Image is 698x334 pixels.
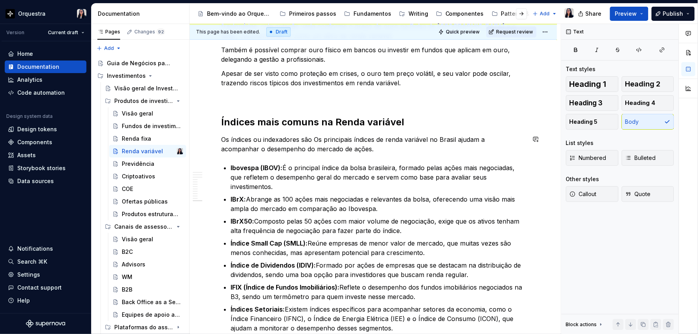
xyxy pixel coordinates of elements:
strong: Índice de Dividendos (IDIV): [231,261,316,269]
div: Writing [409,10,428,18]
button: Callout [566,186,619,202]
a: Home [5,48,86,60]
strong: Ibovespa (IBOV): [231,164,282,172]
div: Canais de assessoria de investimentos [102,220,186,233]
div: Help [17,297,30,305]
span: Add [540,11,550,17]
div: B2B [122,286,132,294]
a: Renda variávelIsabela Braga [109,145,186,158]
div: Ofertas públicas [122,198,168,206]
div: Fundos de investimento [122,122,181,130]
p: Formado por ações de empresas que se destacam na distribuição de dividendos, sendo uma boa opção ... [231,261,526,279]
div: Back Office as a Service (BOaaS) [122,298,181,306]
span: Preview [615,10,637,18]
a: Criptoativos [109,170,186,183]
a: Primeiros passos [277,7,339,20]
div: Version [6,29,24,36]
a: Supernova Logo [26,320,65,328]
div: Design system data [6,113,53,119]
a: Visão geral [109,107,186,120]
p: Também é possível comprar ouro físico em bancos ou investir em fundos que aplicam em ouro, delega... [221,45,526,64]
strong: IFIX (Índice de Fundos Imobiliários): [231,283,339,291]
div: Primeiros passos [289,10,336,18]
button: Numbered [566,150,619,166]
span: Request review [496,29,533,35]
p: Existem índices específicos para acompanhar setores da economia, como o Índice Financeiro (IFNC),... [231,305,526,333]
span: Heading 5 [570,118,598,126]
a: WM [109,271,186,283]
h2: Índices mais comuns na Renda variável [221,116,526,128]
div: Orquestra [18,10,46,18]
div: Produtos de investimento [114,97,174,105]
div: Contact support [17,284,62,292]
a: Fundamentos [341,7,394,20]
span: Quick preview [446,29,480,35]
button: Notifications [5,242,86,255]
div: Criptoativos [122,173,155,180]
span: Numbered [570,154,606,162]
div: Code automation [17,89,65,97]
button: Add [530,8,560,19]
a: Ofertas públicas [109,195,186,208]
span: Add [104,45,114,51]
span: Heading 2 [625,80,661,88]
div: Renda variável [122,147,163,155]
a: Code automation [5,86,86,99]
strong: IBrX: [231,195,246,203]
img: Isabela Braga [564,8,574,18]
div: Visão geral de Investimentos [114,84,179,92]
div: Guia de Negócios para UX [107,59,172,67]
div: Advisors [122,261,145,268]
span: This page has been edited. [196,29,260,35]
p: Reúne empresas de menor valor de mercado, que muitas vezes são menos conhecidas, mas apresentam p... [231,239,526,257]
button: Share [574,7,607,21]
div: Bem-vindo ao Orquestra! [207,10,272,18]
div: Draft [266,27,291,37]
div: Block actions [566,319,604,330]
div: Investimentos [94,70,186,82]
a: Patterns & Pages [489,7,552,20]
a: B2C [109,246,186,258]
button: Heading 5 [566,114,619,130]
div: Renda fixa [122,135,151,143]
span: Share [586,10,602,18]
strong: IBrX50: [231,217,254,225]
span: Heading 3 [570,99,603,107]
div: Page tree [194,6,529,22]
div: Produtos de investimento [102,95,186,107]
div: B2C [122,248,133,256]
span: Bulleted [625,154,656,162]
a: Bem-vindo ao Orquestra! [194,7,275,20]
a: Documentation [5,61,86,73]
strong: Índice Small Cap (SMLL): [231,239,308,247]
button: Heading 3 [566,95,619,111]
span: Quote [625,190,651,198]
button: Contact support [5,281,86,294]
div: List styles [566,139,594,147]
button: Preview [610,7,649,21]
a: Componentes [433,7,487,20]
img: Isabela Braga [177,148,183,154]
span: Callout [570,190,597,198]
a: Previdência [109,158,186,170]
img: 2d16a307-6340-4442-b48d-ad77c5bc40e7.png [5,9,15,18]
div: Other styles [566,175,599,183]
button: Search ⌘K [5,255,86,268]
div: Plataformas do assessor [102,321,186,334]
div: Investimentos [107,72,146,80]
a: Components [5,136,86,149]
a: B2B [109,283,186,296]
button: Request review [486,26,537,37]
div: Documentation [17,63,59,71]
button: Heading 2 [622,76,674,92]
a: Back Office as a Service (BOaaS) [109,296,186,308]
p: Apesar de ser visto como proteção em crises, o ouro tem preço volátil, e seu valor pode oscilar, ... [221,69,526,88]
a: Produtos estruturados [109,208,186,220]
button: Publish [652,7,695,21]
a: Design tokens [5,123,86,136]
div: WM [122,273,132,281]
div: Plataformas do assessor [114,323,174,331]
div: Text styles [566,65,596,73]
a: Writing [396,7,431,20]
a: Assets [5,149,86,161]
